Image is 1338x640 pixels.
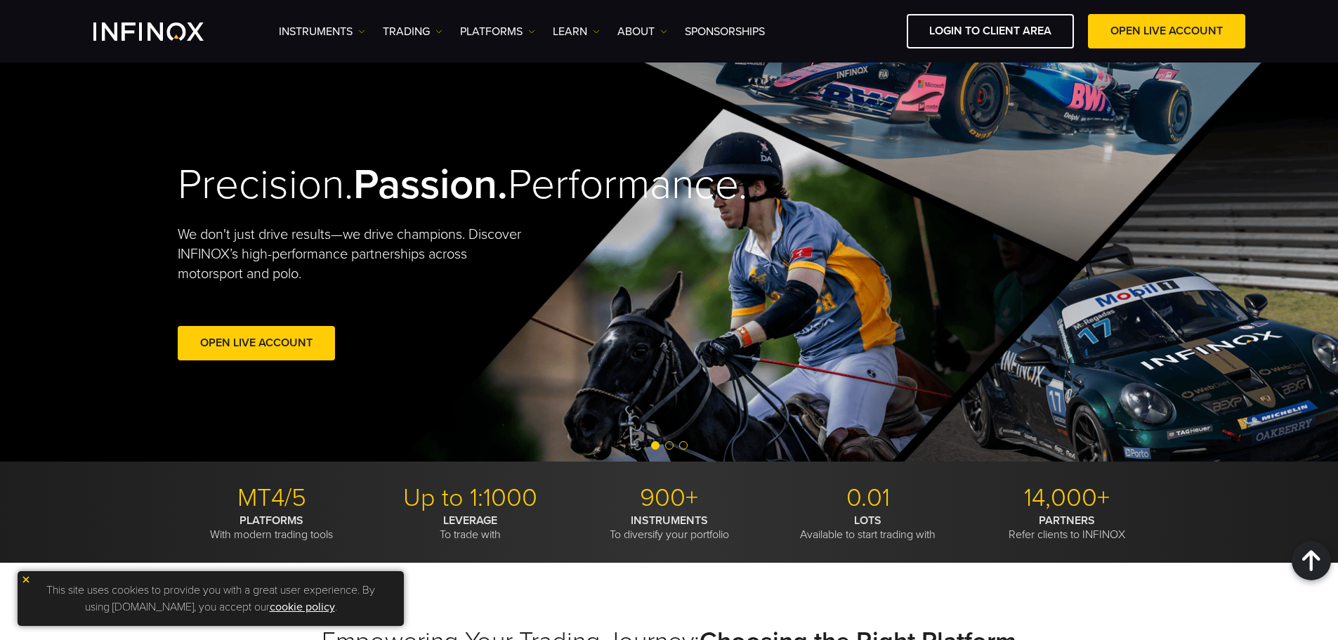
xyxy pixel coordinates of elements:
strong: INSTRUMENTS [631,514,708,528]
img: yellow close icon [21,575,31,585]
span: Go to slide 2 [665,441,674,450]
a: Instruments [279,23,365,40]
p: This site uses cookies to provide you with a great user experience. By using [DOMAIN_NAME], you a... [25,578,397,619]
strong: LOTS [854,514,881,528]
p: 900+ [575,483,763,514]
a: PLATFORMS [460,23,535,40]
strong: LEVERAGE [443,514,497,528]
a: Learn [553,23,600,40]
p: We don't just drive results—we drive champions. Discover INFINOX’s high-performance partnerships ... [178,225,532,284]
p: To diversify your portfolio [575,514,763,542]
a: cookie policy [270,600,335,614]
p: Available to start trading with [774,514,962,542]
a: INFINOX Logo [93,22,237,41]
h2: Precision. Performance. [178,159,620,211]
strong: Passion. [353,159,508,210]
a: Open Live Account [178,326,335,360]
p: To trade with [376,514,565,542]
strong: PLATFORMS [240,514,303,528]
a: SPONSORSHIPS [685,23,765,40]
p: 14,000+ [973,483,1161,514]
p: MT4/5 [178,483,366,514]
a: TRADING [383,23,442,40]
span: Go to slide 3 [679,441,688,450]
a: OPEN LIVE ACCOUNT [1088,14,1245,48]
strong: PARTNERS [1039,514,1095,528]
p: 0.01 [774,483,962,514]
p: With modern trading tools [178,514,366,542]
a: LOGIN TO CLIENT AREA [907,14,1074,48]
p: Up to 1:1000 [376,483,565,514]
a: ABOUT [617,23,667,40]
p: Refer clients to INFINOX [973,514,1161,542]
span: Go to slide 1 [651,441,660,450]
